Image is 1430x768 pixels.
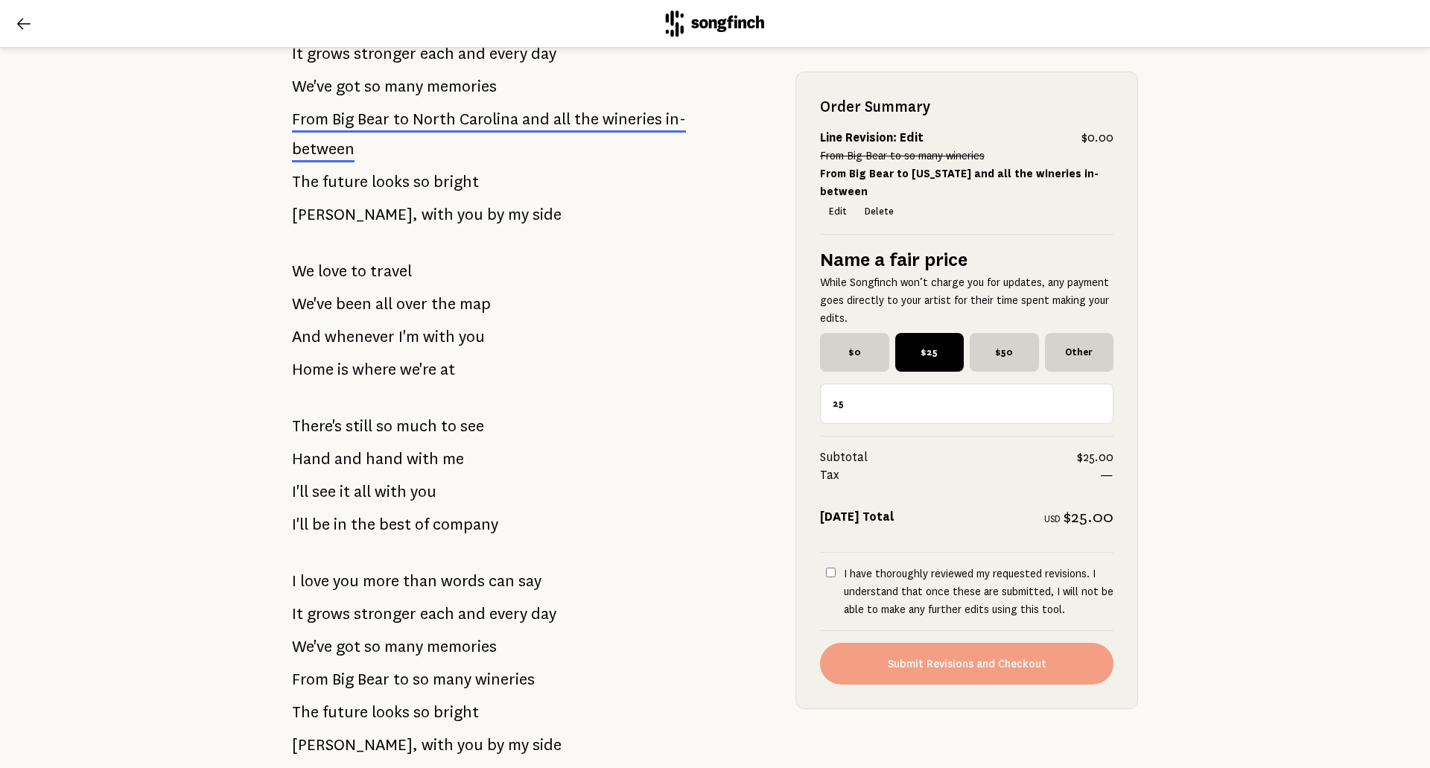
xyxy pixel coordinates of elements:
[292,477,308,507] span: I'll
[372,697,410,727] span: looks
[384,632,423,661] span: many
[487,730,504,760] span: by
[415,510,429,539] span: of
[336,289,372,319] span: been
[393,110,409,128] span: to
[533,200,562,229] span: side
[333,566,359,596] span: you
[820,96,1113,117] h2: Order Summary
[292,566,296,596] span: I
[300,566,329,596] span: love
[433,664,471,694] span: many
[970,333,1039,372] span: $50
[407,444,439,474] span: with
[292,355,334,384] span: Home
[334,444,362,474] span: and
[826,568,836,577] input: I have thoroughly reviewed my requested revisions. I understand that once these are submitted, I ...
[396,289,428,319] span: over
[292,322,321,352] span: And
[459,322,485,352] span: you
[354,39,416,69] span: stronger
[292,167,319,197] span: The
[895,333,965,372] span: $25
[441,411,457,441] span: to
[375,289,393,319] span: all
[336,632,360,661] span: got
[292,510,308,539] span: I'll
[292,664,328,694] span: From
[820,201,856,222] button: Edit
[357,110,390,128] span: Bear
[820,150,985,162] s: From Big Bear to so many wineries
[292,72,332,101] span: We've
[366,444,403,474] span: hand
[370,256,412,286] span: travel
[332,110,354,128] span: Big
[460,411,484,441] span: see
[489,39,527,69] span: every
[292,632,332,661] span: We've
[336,72,360,101] span: got
[508,200,529,229] span: my
[531,39,556,69] span: day
[292,730,418,760] span: [PERSON_NAME],
[292,200,418,229] span: [PERSON_NAME],
[364,72,381,101] span: so
[603,110,662,128] span: wineries
[292,411,342,441] span: There's
[334,510,347,539] span: in
[357,664,390,694] span: Bear
[820,273,1113,327] p: While Songfinch won’t charge you for updates, any payment goes directly to your artist for their ...
[312,510,330,539] span: be
[440,355,455,384] span: at
[1081,129,1113,147] span: $0.00
[457,730,483,760] span: you
[292,256,314,286] span: We
[442,444,464,474] span: me
[856,201,903,222] button: Delete
[384,72,423,101] span: many
[433,697,479,727] span: bright
[354,477,371,507] span: all
[398,322,419,352] span: I'm
[820,333,889,372] span: $0
[393,664,409,694] span: to
[340,477,350,507] span: it
[427,72,497,101] span: memories
[820,643,1113,685] button: Submit Revisions and Checkout
[332,664,354,694] span: Big
[820,131,924,145] strong: Line Revision: Edit
[422,730,454,760] span: with
[420,599,454,629] span: each
[1100,466,1113,484] span: —
[379,510,411,539] span: best
[292,39,303,69] span: It
[458,39,486,69] span: and
[372,167,410,197] span: looks
[292,110,328,128] span: From
[433,167,479,197] span: bright
[400,355,436,384] span: we're
[820,510,894,524] strong: [DATE] Total
[396,411,437,441] span: much
[458,599,486,629] span: and
[354,599,416,629] span: stronger
[431,289,456,319] span: the
[413,110,456,128] span: North
[489,566,515,596] span: can
[423,322,455,352] span: with
[307,39,350,69] span: grows
[820,168,1099,197] strong: From Big Bear to [US_STATE] and all the wineries in-between
[533,730,562,760] span: side
[508,730,529,760] span: my
[820,448,1077,466] span: Subtotal
[363,566,399,596] span: more
[413,697,430,727] span: so
[351,510,375,539] span: the
[352,355,396,384] span: where
[375,477,407,507] span: with
[1044,514,1061,524] span: USD
[325,322,395,352] span: whenever
[489,599,527,629] span: every
[410,477,436,507] span: you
